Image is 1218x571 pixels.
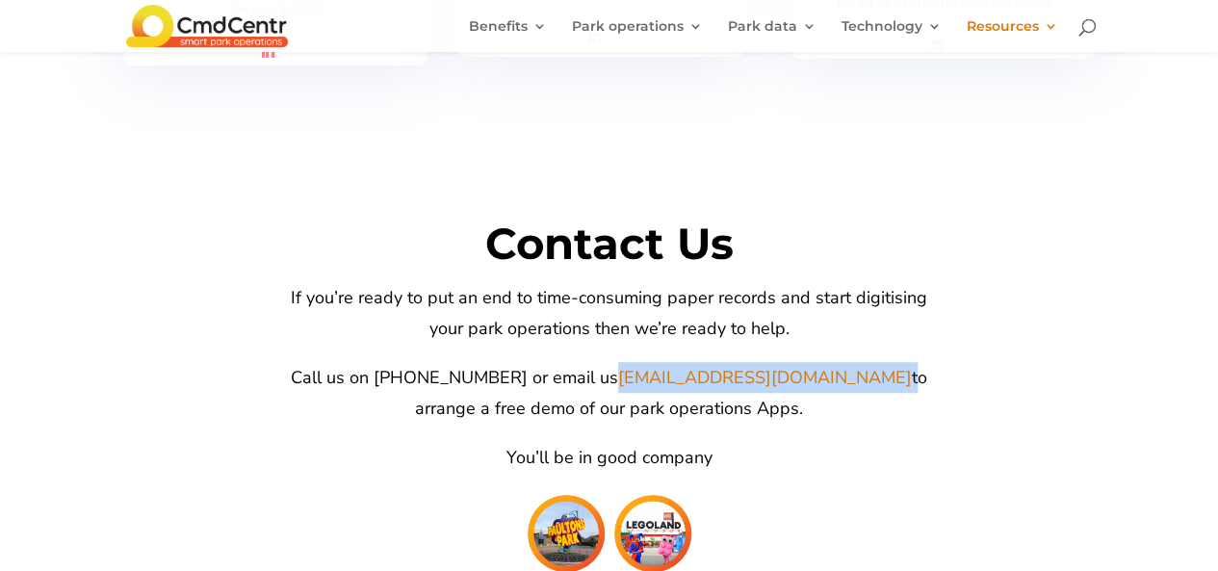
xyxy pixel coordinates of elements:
[469,19,547,52] a: Benefits
[506,446,713,469] span: You’ll be in good company
[618,366,912,389] a: [EMAIL_ADDRESS][DOMAIN_NAME]
[485,217,734,270] span: Contact Us
[291,286,927,340] span: If you’re ready to put an end to time-consuming paper records and start digitising your park oper...
[291,366,927,420] span: Call us on [PHONE_NUMBER] or email us to arrange a free demo of our park operations Apps.
[126,5,288,46] img: CmdCentr
[967,19,1058,52] a: Resources
[572,19,703,52] a: Park operations
[728,19,816,52] a: Park data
